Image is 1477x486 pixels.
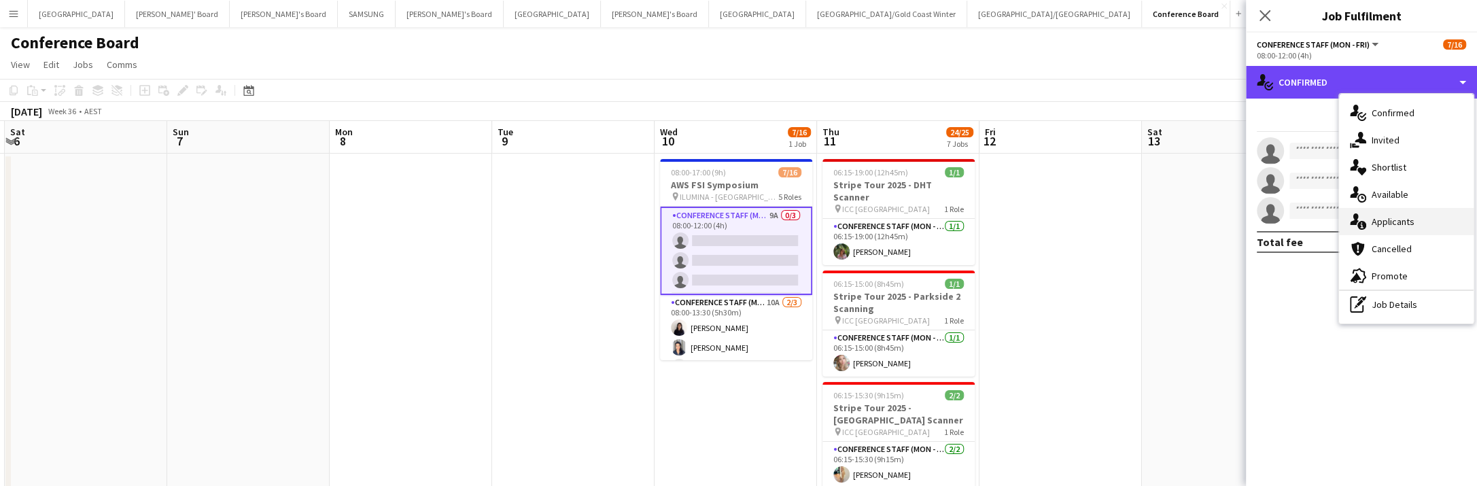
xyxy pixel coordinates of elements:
[335,126,353,138] span: Mon
[822,179,975,203] h3: Stripe Tour 2025 - DHT Scanner
[101,56,143,73] a: Comms
[822,330,975,377] app-card-role: Conference Staff (Mon - Fri)1/106:15-15:00 (8h45m)[PERSON_NAME]
[806,1,967,27] button: [GEOGRAPHIC_DATA]/Gold Coast Winter
[1339,235,1474,262] div: Cancelled
[11,33,139,53] h1: Conference Board
[44,58,59,71] span: Edit
[945,390,964,400] span: 2/2
[11,105,42,118] div: [DATE]
[230,1,338,27] button: [PERSON_NAME]'s Board
[504,1,601,27] button: [GEOGRAPHIC_DATA]
[1246,7,1477,24] h3: Job Fulfilment
[822,402,975,426] h3: Stripe Tour 2025 - [GEOGRAPHIC_DATA] Scanner
[822,219,975,265] app-card-role: Conference Staff (Mon - Fri)1/106:15-19:00 (12h45m)[PERSON_NAME]
[11,58,30,71] span: View
[944,204,964,214] span: 1 Role
[709,1,806,27] button: [GEOGRAPHIC_DATA]
[1339,291,1474,318] div: Job Details
[498,126,513,138] span: Tue
[338,1,396,27] button: SAMSUNG
[8,133,25,149] span: 6
[985,126,996,138] span: Fri
[73,58,93,71] span: Jobs
[967,1,1142,27] button: [GEOGRAPHIC_DATA]/[GEOGRAPHIC_DATA]
[946,127,973,137] span: 24/25
[1257,39,1370,50] span: Conference Staff (Mon - Fri)
[660,126,678,138] span: Wed
[778,167,801,177] span: 7/16
[947,139,973,149] div: 7 Jobs
[945,167,964,177] span: 1/1
[601,1,709,27] button: [PERSON_NAME]'s Board
[45,106,79,116] span: Week 36
[833,390,904,400] span: 06:15-15:30 (9h15m)
[173,126,189,138] span: Sun
[680,192,778,202] span: ILUMINA - [GEOGRAPHIC_DATA]
[1339,208,1474,235] div: Applicants
[1257,50,1466,60] div: 08:00-12:00 (4h)
[660,207,812,295] app-card-role: Conference Staff (Mon - Fri)9A0/308:00-12:00 (4h)
[842,204,930,214] span: ICC [GEOGRAPHIC_DATA]
[1339,262,1474,290] div: Promote
[820,133,839,149] span: 11
[822,271,975,377] app-job-card: 06:15-15:00 (8h45m)1/1Stripe Tour 2025 - Parkside 2 Scanning ICC [GEOGRAPHIC_DATA]1 RoleConferenc...
[1443,39,1466,50] span: 7/16
[944,427,964,437] span: 1 Role
[842,315,930,326] span: ICC [GEOGRAPHIC_DATA]
[396,1,504,27] button: [PERSON_NAME]'s Board
[822,126,839,138] span: Thu
[658,133,678,149] span: 10
[822,290,975,315] h3: Stripe Tour 2025 - Parkside 2 Scanning
[788,139,810,149] div: 1 Job
[171,133,189,149] span: 7
[945,279,964,289] span: 1/1
[84,106,102,116] div: AEST
[67,56,99,73] a: Jobs
[125,1,230,27] button: [PERSON_NAME]' Board
[833,279,904,289] span: 06:15-15:00 (8h45m)
[983,133,996,149] span: 12
[660,159,812,360] app-job-card: 08:00-17:00 (9h)7/16AWS FSI Symposium ILUMINA - [GEOGRAPHIC_DATA]5 RolesConference Staff (Mon - F...
[1339,181,1474,208] div: Available
[778,192,801,202] span: 5 Roles
[788,127,811,137] span: 7/16
[1257,39,1380,50] button: Conference Staff (Mon - Fri)
[333,133,353,149] span: 8
[38,56,65,73] a: Edit
[1339,126,1474,154] div: Invited
[10,126,25,138] span: Sat
[842,427,930,437] span: ICC [GEOGRAPHIC_DATA]
[660,295,812,381] app-card-role: Conference Staff (Mon - Fri)10A2/308:00-13:30 (5h30m)[PERSON_NAME][PERSON_NAME]
[833,167,908,177] span: 06:15-19:00 (12h45m)
[496,133,513,149] span: 9
[107,58,137,71] span: Comms
[1257,235,1303,249] div: Total fee
[671,167,726,177] span: 08:00-17:00 (9h)
[1142,1,1230,27] button: Conference Board
[28,1,125,27] button: [GEOGRAPHIC_DATA]
[822,159,975,265] app-job-card: 06:15-19:00 (12h45m)1/1Stripe Tour 2025 - DHT Scanner ICC [GEOGRAPHIC_DATA]1 RoleConference Staff...
[1339,99,1474,126] div: Confirmed
[1147,126,1162,138] span: Sat
[5,56,35,73] a: View
[660,179,812,191] h3: AWS FSI Symposium
[1339,154,1474,181] div: Shortlist
[1246,66,1477,99] div: Confirmed
[944,315,964,326] span: 1 Role
[1145,133,1162,149] span: 13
